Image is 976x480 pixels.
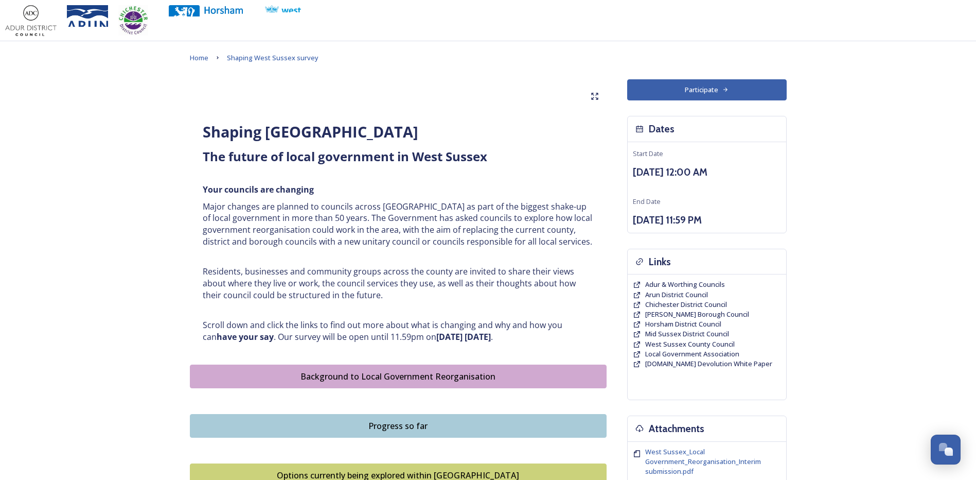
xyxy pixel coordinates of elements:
button: Participate [627,79,787,100]
img: 150ppimsdc%20logo%20blue.png [284,5,340,36]
h3: [DATE] 12:00 AM [633,165,781,180]
span: End Date [633,197,661,206]
a: Local Government Association [645,349,739,359]
a: Horsham District Council [645,319,721,329]
span: Horsham District Council [645,319,721,329]
img: CDC%20Logo%20-%20you%20may%20have%20a%20better%20version.jpg [118,5,148,36]
a: West Sussex County Council [645,339,735,349]
a: Home [190,52,208,64]
button: Open Chat [931,435,961,465]
span: Mid Sussex District Council [645,329,729,338]
strong: The future of local government in West Sussex [203,405,487,422]
a: [DOMAIN_NAME] Devolution White Paper [645,359,772,369]
a: Mid Sussex District Council [645,329,729,339]
a: Chichester District Council [645,300,727,310]
h3: [DATE] 11:59 PM [633,213,781,228]
span: Start Date [633,149,663,158]
a: [PERSON_NAME] Borough Council [645,310,749,319]
h3: Links [649,254,671,269]
h3: Dates [649,122,675,136]
strong: Shaping [GEOGRAPHIC_DATA] [203,379,418,399]
img: WSCCPos-Spot-25mm.jpg [350,5,398,36]
span: Home [190,53,208,62]
img: Crawley%20BC%20logo.jpg [158,5,189,36]
span: West Sussex_Local Government_Reorganisation_Interim submission.pdf [645,447,761,476]
span: [PERSON_NAME] Borough Council [645,310,749,319]
span: Shaping West Sussex survey [227,53,318,62]
span: West Sussex County Council [645,339,735,349]
img: Arun%20District%20Council%20logo%20blue%20CMYK.jpg [67,5,108,36]
a: Adur & Worthing Councils [645,280,725,289]
a: Arun District Council [645,290,708,300]
a: Shaping West Sussex survey [227,52,318,64]
strong: Your councils are changing [203,441,314,453]
img: Adur%20logo%20%281%29.jpeg [5,5,57,36]
h3: Attachments [649,421,704,436]
img: Worthing_Adur%20%281%29.jpg [408,5,484,36]
img: Horsham%20DC%20Logo.jpg [200,5,274,36]
span: Local Government Association [645,349,739,358]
